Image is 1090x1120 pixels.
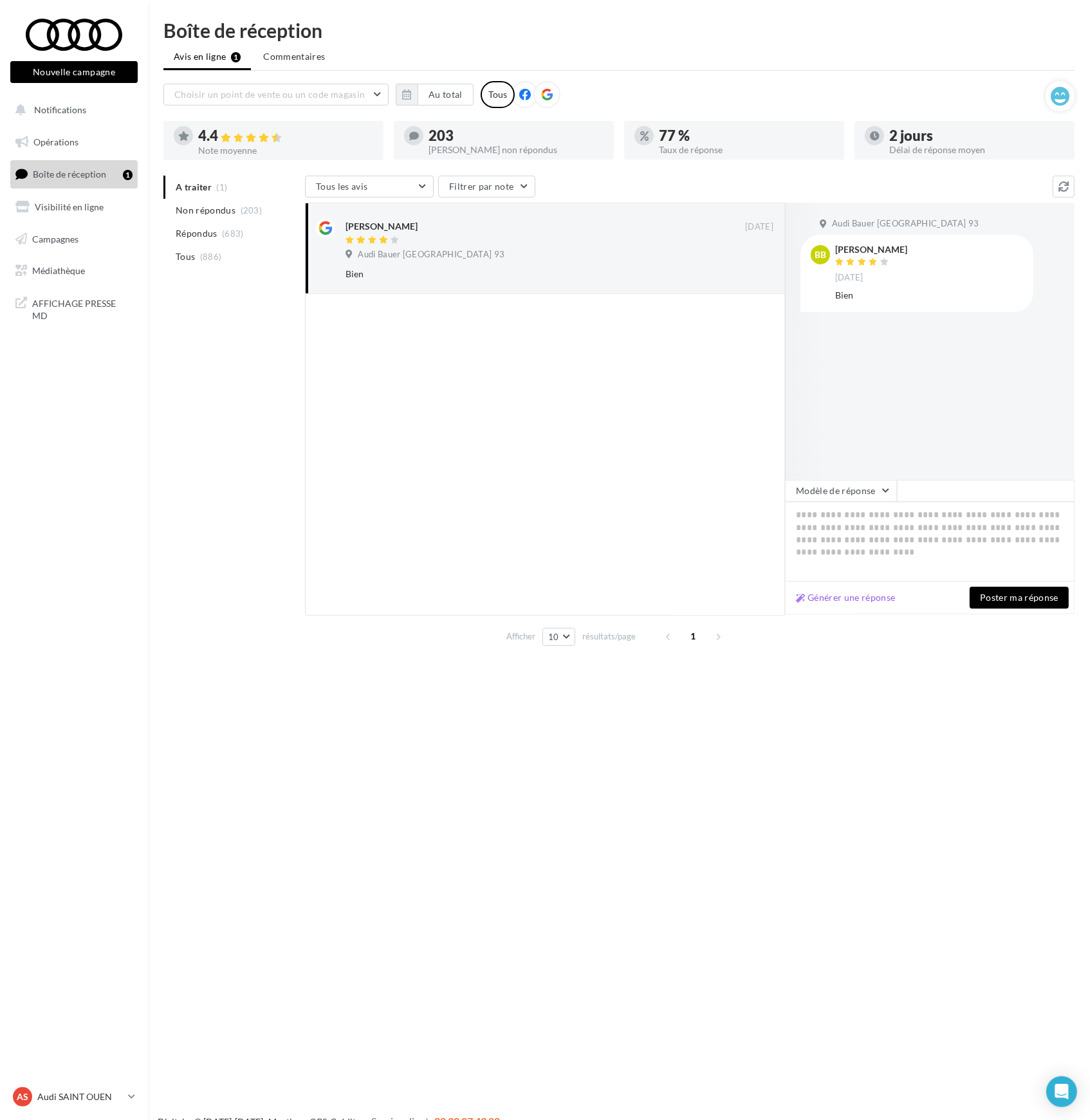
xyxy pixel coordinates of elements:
[10,1085,138,1109] a: AS Audi SAINT OUEN
[174,89,365,100] span: Choisir un point de vente ou un code magasin
[8,257,140,284] a: Médiathèque
[745,221,773,233] span: [DATE]
[835,289,1023,302] div: Bien
[889,145,1064,154] div: Délai de réponse moyen
[32,265,85,276] span: Médiathèque
[659,145,834,154] div: Taux de réponse
[8,160,140,188] a: Boîte de réception1
[8,194,140,221] a: Visibilité en ligne
[35,201,104,212] span: Visibilité en ligne
[358,249,504,261] span: Audi Bauer [GEOGRAPHIC_DATA] 93
[815,248,826,261] span: BB
[10,61,138,83] button: Nouvelle campagne
[832,218,979,230] span: Audi Bauer [GEOGRAPHIC_DATA] 93
[176,227,217,240] span: Répondus
[429,145,604,154] div: [PERSON_NAME] non répondus
[33,136,79,147] span: Opérations
[346,220,418,233] div: [PERSON_NAME]
[316,181,368,192] span: Tous les avis
[33,169,106,179] span: Boîte de réception
[481,81,515,108] div: Tous
[198,146,373,155] div: Note moyenne
[32,233,79,244] span: Campagnes
[889,129,1064,143] div: 2 jours
[683,626,704,647] span: 1
[8,289,140,327] a: AFFICHAGE PRESSE MD
[418,84,474,106] button: Au total
[396,84,474,106] button: Au total
[8,129,140,156] a: Opérations
[163,84,389,106] button: Choisir un point de vente ou un code magasin
[970,587,1069,609] button: Poster ma réponse
[429,129,604,143] div: 203
[123,170,133,180] div: 1
[222,228,244,239] span: (683)
[346,268,690,280] div: Bien
[1046,1076,1077,1107] div: Open Intercom Messenger
[438,176,535,197] button: Filtrer par note
[263,50,325,63] span: Commentaires
[791,590,901,605] button: Générer une réponse
[542,628,575,646] button: 10
[176,204,236,217] span: Non répondus
[32,295,133,322] span: AFFICHAGE PRESSE MD
[305,176,434,197] button: Tous les avis
[8,226,140,253] a: Campagnes
[835,245,907,254] div: [PERSON_NAME]
[506,630,535,643] span: Afficher
[8,96,135,124] button: Notifications
[582,630,636,643] span: résultats/page
[34,104,86,115] span: Notifications
[198,129,373,143] div: 4.4
[37,1090,123,1103] p: Audi SAINT OUEN
[785,480,897,502] button: Modèle de réponse
[835,272,864,284] span: [DATE]
[659,129,834,143] div: 77 %
[17,1090,28,1103] span: AS
[241,205,263,216] span: (203)
[200,252,222,262] span: (886)
[548,632,559,642] span: 10
[163,21,1075,40] div: Boîte de réception
[176,250,195,263] span: Tous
